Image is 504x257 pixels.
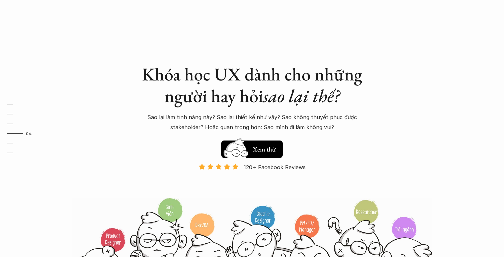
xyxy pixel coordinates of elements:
[221,137,283,158] a: Xem thử
[135,63,369,107] h1: Khóa học UX dành cho những người hay hỏi
[244,162,306,172] p: 120+ Facebook Reviews
[263,84,340,107] em: sao lại thế?
[135,112,369,133] p: Sao lại làm tính năng này? Sao lại thiết kế như vậy? Sao không thuyết phục được stakeholder? Hoặc...
[253,145,276,154] h5: Xem thử
[193,163,311,197] a: 120+ Facebook Reviews
[26,131,32,136] strong: 04
[7,130,38,138] a: 04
